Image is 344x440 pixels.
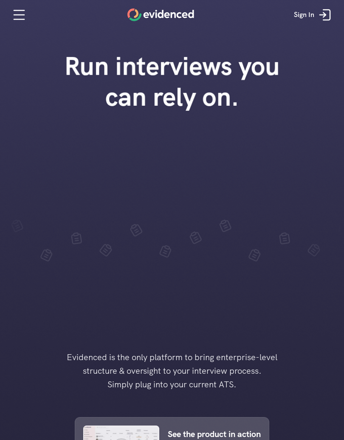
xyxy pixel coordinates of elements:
h1: Run interviews you can rely on. [50,51,293,112]
a: Home [127,8,194,21]
h4: Evidenced is the only platform to bring enterprise-level structure & oversight to your interview ... [53,350,291,391]
a: Sign In [288,2,340,28]
p: Sign In [294,9,314,20]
